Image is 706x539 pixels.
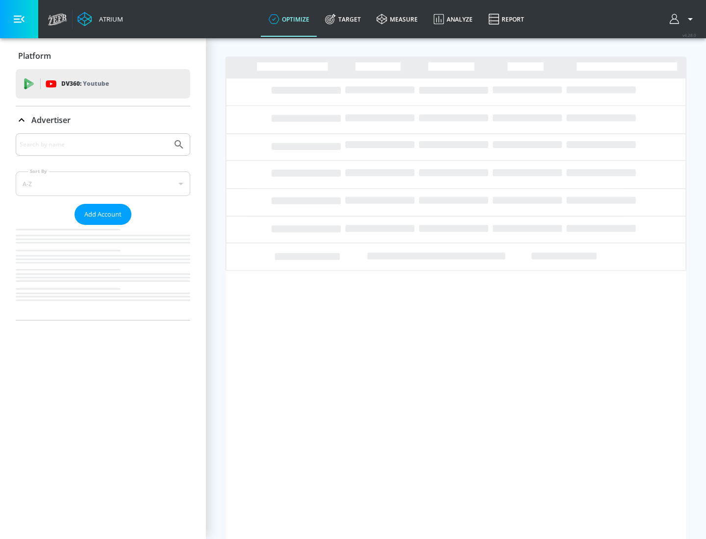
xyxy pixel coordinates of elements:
p: Platform [18,50,51,61]
div: Atrium [95,15,123,24]
div: Advertiser [16,133,190,320]
span: v 4.28.0 [682,32,696,38]
a: Report [480,1,532,37]
p: Advertiser [31,115,71,125]
div: Platform [16,42,190,70]
p: Youtube [83,78,109,89]
nav: list of Advertiser [16,225,190,320]
a: Analyze [426,1,480,37]
a: optimize [261,1,317,37]
a: Target [317,1,369,37]
input: Search by name [20,138,168,151]
label: Sort By [28,168,49,174]
div: A-Z [16,171,190,196]
p: DV360: [61,78,109,89]
button: Add Account [75,204,131,225]
a: Atrium [77,12,123,26]
span: Add Account [84,209,122,220]
div: Advertiser [16,106,190,134]
div: DV360: Youtube [16,69,190,98]
a: measure [369,1,426,37]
